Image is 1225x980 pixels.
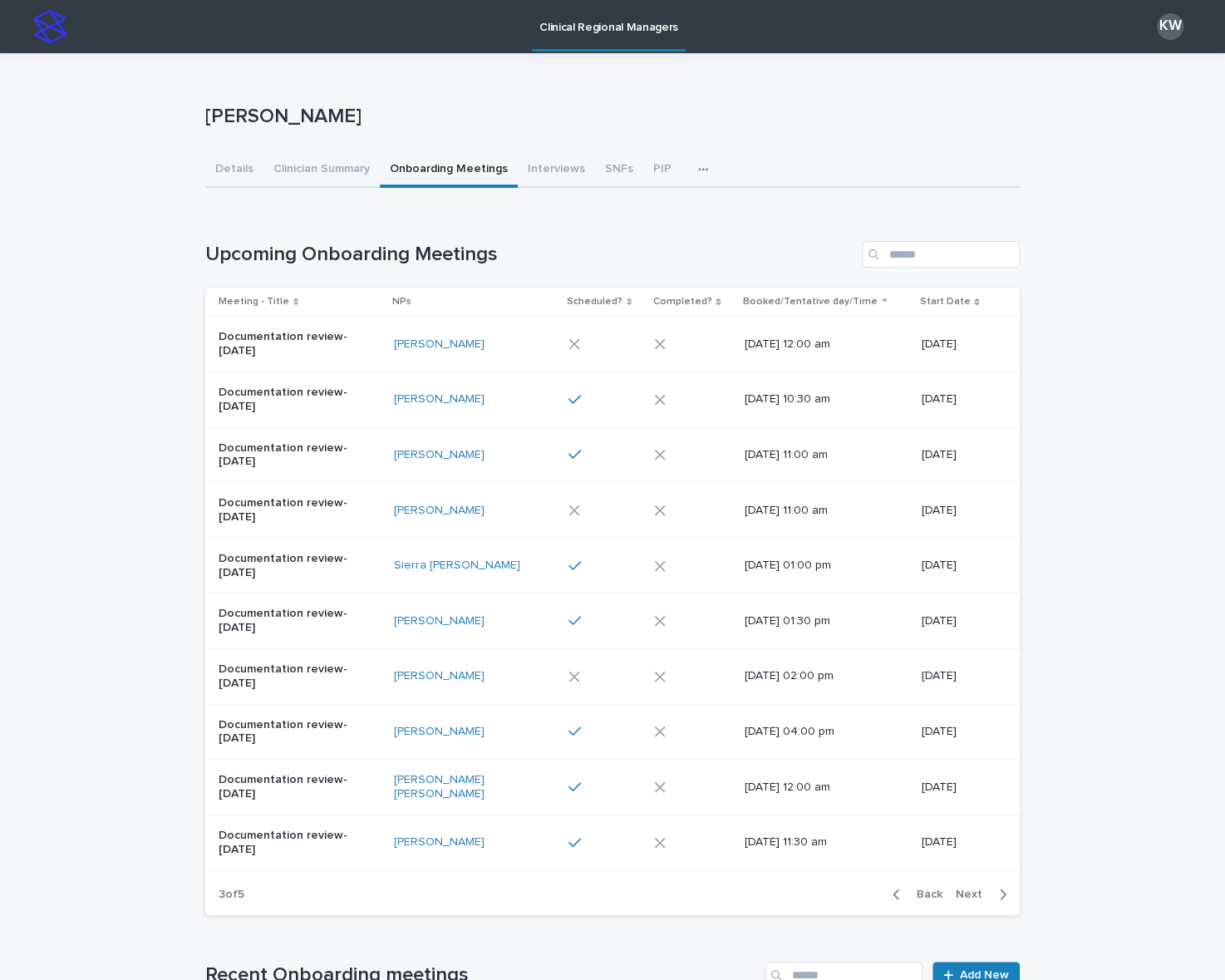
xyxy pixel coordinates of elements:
p: [DATE] [921,781,993,795]
button: Interviews [518,153,595,188]
a: [PERSON_NAME] [394,669,485,683]
p: [DATE] 11:00 am [745,448,883,462]
p: Documentation review- [DATE] [219,552,357,580]
button: SNFs [595,153,643,188]
p: 3 of 5 [205,874,258,915]
tr: Documentation review- [DATE][PERSON_NAME] [DATE] 02:00 pm[DATE] [205,648,1020,704]
button: Back [879,887,949,902]
tr: Documentation review- [DATE][PERSON_NAME] [DATE] 01:30 pm[DATE] [205,593,1020,649]
a: [PERSON_NAME] [394,835,485,849]
p: Documentation review- [DATE] [219,662,357,691]
a: [PERSON_NAME] [PERSON_NAME] [394,773,533,801]
p: [DATE] 11:30 am [745,835,883,849]
p: Scheduled? [567,293,622,311]
p: [DATE] [921,392,993,406]
div: KW [1157,13,1183,40]
tr: Documentation review- [DATE][PERSON_NAME] [DATE] 12:00 am[DATE] [205,317,1020,372]
p: Documentation review- [DATE] [219,718,357,746]
tr: Documentation review- [DATE][PERSON_NAME] [DATE] 11:30 am[DATE] [205,815,1020,870]
p: NPs [392,293,411,311]
input: Search [862,241,1020,268]
tr: Documentation review- [DATE][PERSON_NAME] [DATE] 04:00 pm[DATE] [205,704,1020,760]
p: Start Date [919,293,970,311]
p: [DATE] [921,669,993,683]
tr: Documentation review- [DATE][PERSON_NAME] [DATE] 11:00 am[DATE] [205,427,1020,483]
p: Booked/Tentative day/Time [743,293,878,311]
h1: Upcoming Onboarding Meetings [205,243,855,267]
p: [DATE] [921,504,993,518]
p: Documentation review- [DATE] [219,386,357,414]
p: Documentation review- [DATE] [219,330,357,358]
p: [DATE] [921,559,993,573]
a: [PERSON_NAME] [394,392,485,406]
p: Documentation review- [DATE] [219,773,357,801]
tr: Documentation review- [DATE]Sierra [PERSON_NAME] [DATE] 01:00 pm[DATE] [205,538,1020,593]
button: Onboarding Meetings [380,153,518,188]
p: [DATE] 01:00 pm [745,559,883,573]
p: [DATE] [921,614,993,628]
p: [DATE] 12:00 am [745,337,883,352]
button: Next [949,887,1020,902]
a: Sierra [PERSON_NAME] [394,559,520,573]
span: Next [956,889,992,900]
p: [DATE] [921,725,993,739]
button: Clinician Summary [263,153,380,188]
p: Completed? [652,293,711,311]
tr: Documentation review- [DATE][PERSON_NAME] [DATE] 10:30 am[DATE] [205,372,1020,427]
tr: Documentation review- [DATE][PERSON_NAME] [PERSON_NAME] [DATE] 12:00 am[DATE] [205,760,1020,815]
button: PIP [643,153,681,188]
p: [DATE] 10:30 am [745,392,883,406]
p: Documentation review- [DATE] [219,607,357,635]
p: Documentation review- [DATE] [219,441,357,470]
p: Documentation review- [DATE] [219,496,357,524]
img: stacker-logo-s-only.png [33,10,66,43]
p: Meeting - Title [219,293,289,311]
p: [DATE] 01:30 pm [745,614,883,628]
p: [DATE] 04:00 pm [745,725,883,739]
p: [DATE] 02:00 pm [745,669,883,683]
p: Documentation review- [DATE] [219,829,357,857]
a: [PERSON_NAME] [394,725,485,739]
p: [PERSON_NAME] [205,105,1013,129]
p: [DATE] [921,337,993,352]
button: Details [205,153,263,188]
a: [PERSON_NAME] [394,448,485,462]
p: [DATE] [921,835,993,849]
a: [PERSON_NAME] [394,614,485,628]
a: [PERSON_NAME] [394,337,485,352]
p: [DATE] [921,448,993,462]
p: [DATE] 12:00 am [745,781,883,795]
p: [DATE] 11:00 am [745,504,883,518]
a: [PERSON_NAME] [394,504,485,518]
span: Back [907,889,942,900]
tr: Documentation review- [DATE][PERSON_NAME] [DATE] 11:00 am[DATE] [205,483,1020,539]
